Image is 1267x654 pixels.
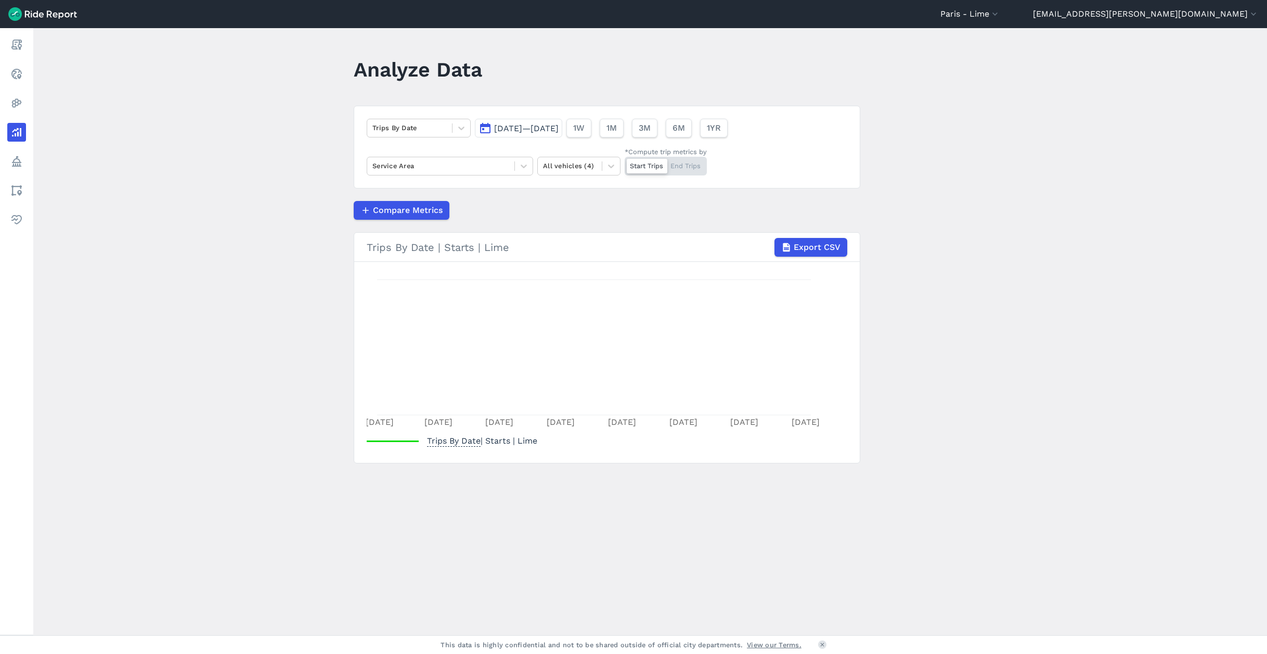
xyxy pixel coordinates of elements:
span: 1YR [707,122,721,134]
a: Realtime [7,65,26,83]
button: 6M [666,119,692,137]
button: [EMAIL_ADDRESS][PERSON_NAME][DOMAIN_NAME] [1033,8,1259,20]
span: | Starts | Lime [427,436,537,446]
span: 1W [573,122,585,134]
button: 1W [566,119,591,137]
span: [DATE]—[DATE] [494,123,559,133]
a: Heatmaps [7,94,26,112]
h1: Analyze Data [354,55,482,84]
tspan: [DATE] [485,417,513,427]
a: Health [7,210,26,229]
span: 6M [673,122,685,134]
a: Analyze [7,123,26,142]
tspan: [DATE] [424,417,452,427]
button: [DATE]—[DATE] [475,119,562,137]
tspan: [DATE] [608,417,636,427]
tspan: [DATE] [730,417,758,427]
button: Compare Metrics [354,201,449,220]
button: 3M [632,119,657,137]
tspan: [DATE] [669,417,697,427]
div: *Compute trip metrics by [625,147,707,157]
span: 1M [606,122,617,134]
div: Trips By Date | Starts | Lime [367,238,847,257]
a: View our Terms. [747,640,801,650]
a: Policy [7,152,26,171]
a: Areas [7,181,26,200]
span: Compare Metrics [373,204,443,217]
button: 1YR [700,119,728,137]
button: Export CSV [774,238,847,257]
span: Export CSV [794,241,841,254]
button: Paris - Lime [940,8,1000,20]
a: Report [7,35,26,54]
span: 3M [639,122,651,134]
img: Ride Report [8,7,77,21]
span: Trips By Date [427,433,481,447]
tspan: [DATE] [366,417,394,427]
button: 1M [600,119,624,137]
tspan: [DATE] [547,417,575,427]
tspan: [DATE] [792,417,820,427]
